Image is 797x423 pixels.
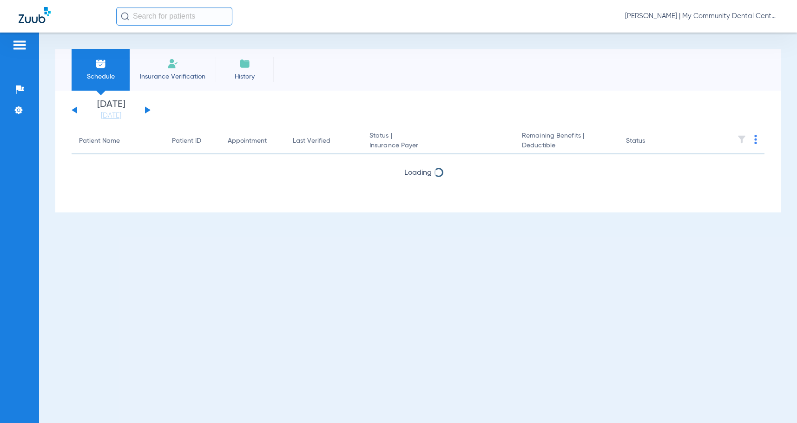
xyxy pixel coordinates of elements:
[293,136,330,146] div: Last Verified
[79,136,120,146] div: Patient Name
[737,135,746,144] img: filter.svg
[619,128,681,154] th: Status
[121,12,129,20] img: Search Icon
[79,72,123,81] span: Schedule
[83,111,139,120] a: [DATE]
[12,40,27,51] img: hamburger-icon
[137,72,209,81] span: Insurance Verification
[369,141,507,151] span: Insurance Payer
[514,128,619,154] th: Remaining Benefits |
[83,100,139,120] li: [DATE]
[19,7,51,23] img: Zuub Logo
[228,136,267,146] div: Appointment
[625,12,778,21] span: [PERSON_NAME] | My Community Dental Centers
[79,136,157,146] div: Patient Name
[404,169,432,177] span: Loading
[228,136,278,146] div: Appointment
[223,72,267,81] span: History
[95,58,106,69] img: Schedule
[239,58,250,69] img: History
[754,135,757,144] img: group-dot-blue.svg
[522,141,611,151] span: Deductible
[172,136,213,146] div: Patient ID
[167,58,178,69] img: Manual Insurance Verification
[172,136,201,146] div: Patient ID
[362,128,514,154] th: Status |
[293,136,355,146] div: Last Verified
[116,7,232,26] input: Search for patients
